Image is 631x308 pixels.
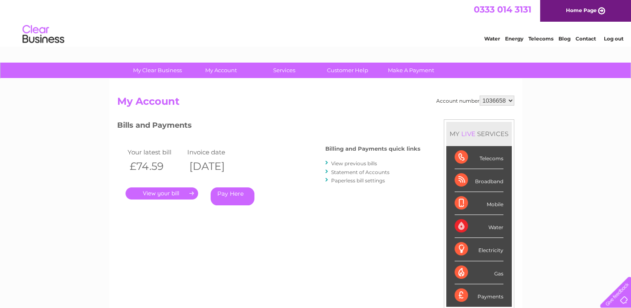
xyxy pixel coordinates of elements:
[250,63,319,78] a: Services
[22,22,65,47] img: logo.png
[331,160,377,167] a: View previous bills
[186,63,255,78] a: My Account
[331,177,385,184] a: Paperless bill settings
[436,96,514,106] div: Account number
[126,158,186,175] th: £74.59
[558,35,571,42] a: Blog
[126,146,186,158] td: Your latest bill
[123,63,192,78] a: My Clear Business
[126,187,198,199] a: .
[185,146,245,158] td: Invoice date
[460,130,477,138] div: LIVE
[117,119,420,134] h3: Bills and Payments
[455,261,503,284] div: Gas
[455,192,503,215] div: Mobile
[185,158,245,175] th: [DATE]
[211,187,254,205] a: Pay Here
[331,169,390,175] a: Statement of Accounts
[455,284,503,307] div: Payments
[117,96,514,111] h2: My Account
[528,35,553,42] a: Telecoms
[119,5,513,40] div: Clear Business is a trading name of Verastar Limited (registered in [GEOGRAPHIC_DATA] No. 3667643...
[455,146,503,169] div: Telecoms
[377,63,445,78] a: Make A Payment
[474,4,531,15] a: 0333 014 3131
[505,35,523,42] a: Energy
[576,35,596,42] a: Contact
[455,215,503,238] div: Water
[313,63,382,78] a: Customer Help
[455,238,503,261] div: Electricity
[446,122,512,146] div: MY SERVICES
[455,169,503,192] div: Broadband
[325,146,420,152] h4: Billing and Payments quick links
[484,35,500,42] a: Water
[603,35,623,42] a: Log out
